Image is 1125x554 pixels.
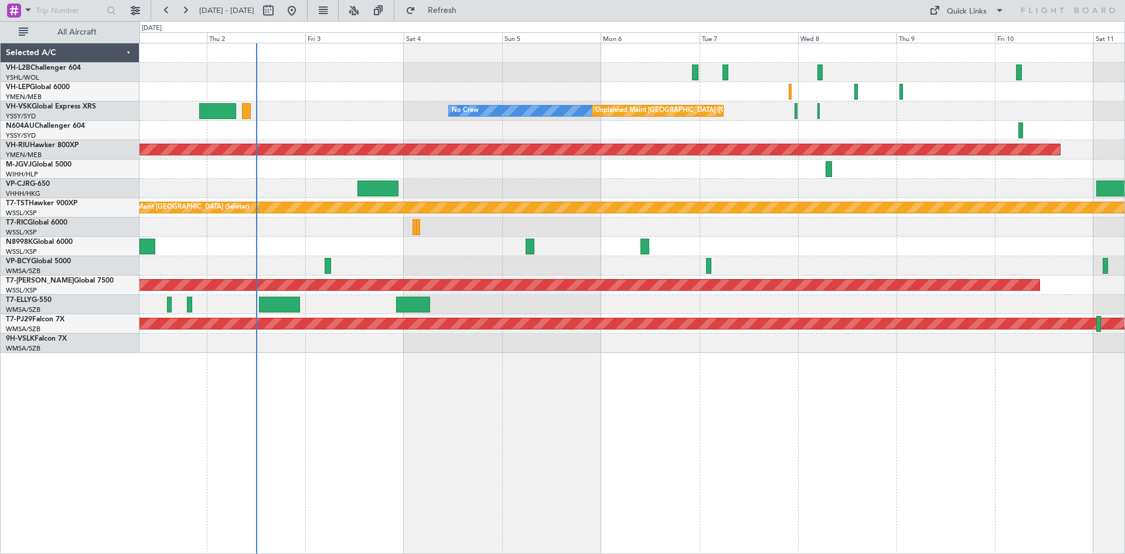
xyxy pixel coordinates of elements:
a: VH-L2BChallenger 604 [6,64,81,72]
a: YMEN/MEB [6,93,42,101]
a: T7-PJ29Falcon 7X [6,316,64,323]
a: VH-RIUHawker 800XP [6,142,79,149]
div: Wed 8 [798,32,896,43]
a: YSSY/SYD [6,131,36,140]
a: VHHH/HKG [6,189,40,198]
div: Mon 6 [601,32,699,43]
div: Thu 9 [896,32,995,43]
a: VP-CJRG-650 [6,181,50,188]
span: T7-TST [6,200,29,207]
span: VP-BCY [6,258,31,265]
span: 9H-VSLK [6,335,35,342]
a: WMSA/SZB [6,344,40,353]
div: Tue 7 [700,32,798,43]
span: [DATE] - [DATE] [199,5,254,16]
a: N8998KGlobal 6000 [6,239,73,246]
span: T7-ELLY [6,297,32,304]
a: N604AUChallenger 604 [6,123,85,130]
span: T7-RIC [6,219,28,226]
span: T7-[PERSON_NAME] [6,277,74,284]
input: Trip Number [36,2,103,19]
button: All Aircraft [13,23,127,42]
div: Thu 2 [207,32,305,43]
div: Fri 3 [305,32,404,43]
a: WSSL/XSP [6,209,37,217]
a: WIHH/HLP [6,170,38,179]
a: YSHL/WOL [6,73,39,82]
span: M-JGVJ [6,161,32,168]
a: WSSL/XSP [6,247,37,256]
button: Refresh [400,1,471,20]
span: All Aircraft [30,28,124,36]
a: VH-VSKGlobal Express XRS [6,103,96,110]
div: Quick Links [947,6,987,18]
div: Fri 10 [995,32,1093,43]
a: VH-LEPGlobal 6000 [6,84,70,91]
a: WMSA/SZB [6,267,40,276]
span: VH-RIU [6,142,30,149]
a: VP-BCYGlobal 5000 [6,258,71,265]
a: YMEN/MEB [6,151,42,159]
a: 9H-VSLKFalcon 7X [6,335,67,342]
a: T7-TSTHawker 900XP [6,200,77,207]
a: T7-[PERSON_NAME]Global 7500 [6,277,114,284]
span: VH-LEP [6,84,30,91]
span: T7-PJ29 [6,316,32,323]
div: Wed 1 [108,32,207,43]
span: VP-CJR [6,181,30,188]
a: YSSY/SYD [6,112,36,121]
div: [DATE] [142,23,162,33]
a: WMSA/SZB [6,325,40,334]
button: Quick Links [923,1,1010,20]
span: VH-VSK [6,103,32,110]
a: WMSA/SZB [6,305,40,314]
div: Planned Maint [GEOGRAPHIC_DATA] (Seletar) [111,199,249,216]
a: T7-ELLYG-550 [6,297,52,304]
a: M-JGVJGlobal 5000 [6,161,71,168]
span: Refresh [418,6,467,15]
a: T7-RICGlobal 6000 [6,219,67,226]
span: N8998K [6,239,33,246]
div: Sun 5 [502,32,601,43]
span: VH-L2B [6,64,30,72]
div: Unplanned Maint [GEOGRAPHIC_DATA] ([GEOGRAPHIC_DATA]) [595,102,788,120]
a: WSSL/XSP [6,228,37,237]
div: Sat 4 [404,32,502,43]
a: WSSL/XSP [6,286,37,295]
div: No Crew [452,102,479,120]
span: N604AU [6,123,35,130]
